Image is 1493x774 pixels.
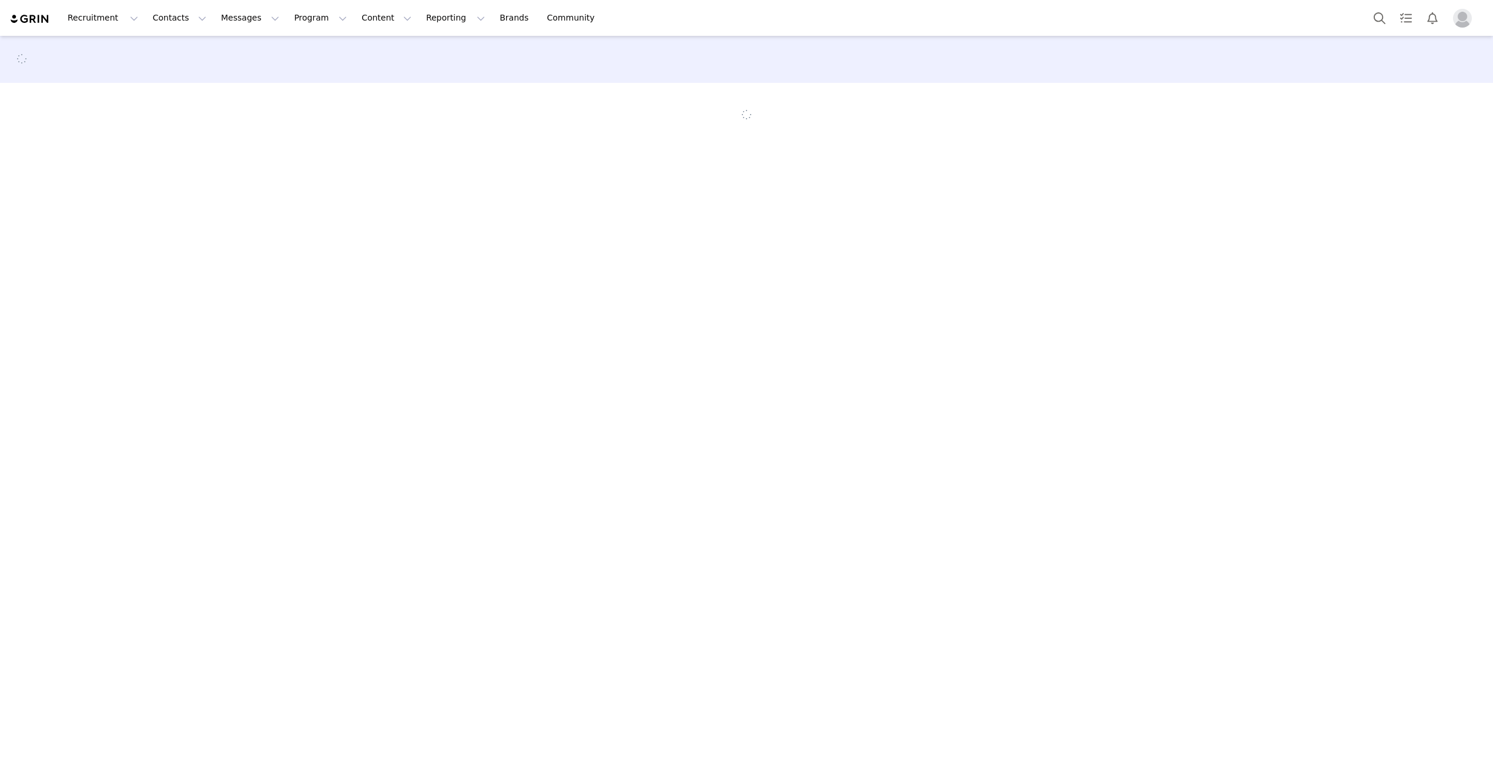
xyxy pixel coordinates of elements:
button: Recruitment [61,5,145,31]
img: grin logo [9,14,51,25]
button: Contacts [146,5,213,31]
button: Profile [1446,9,1484,28]
a: Tasks [1393,5,1419,31]
img: placeholder-profile.jpg [1453,9,1472,28]
button: Messages [214,5,286,31]
a: Brands [493,5,539,31]
button: Search [1367,5,1392,31]
a: Community [540,5,607,31]
button: Notifications [1420,5,1445,31]
button: Program [287,5,354,31]
button: Content [354,5,419,31]
button: Reporting [419,5,492,31]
